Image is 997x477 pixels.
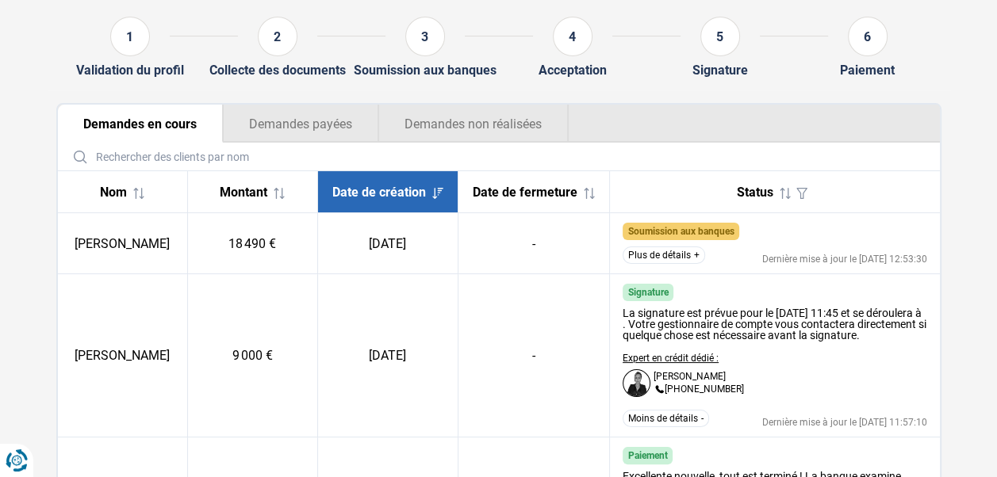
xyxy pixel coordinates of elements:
[110,17,150,56] div: 1
[654,372,726,381] p: [PERSON_NAME]
[223,105,378,143] button: Demandes payées
[848,17,888,56] div: 6
[539,63,607,78] div: Acceptation
[762,418,927,427] div: Dernière mise à jour le [DATE] 11:57:10
[623,246,705,264] button: Plus de détails
[654,384,744,395] p: [PHONE_NUMBER]
[187,213,317,274] td: 18 490 €
[317,213,458,274] td: [DATE]
[627,450,667,461] span: Paiement
[209,63,346,78] div: Collecte des documents
[762,254,927,264] div: Dernière mise à jour le [DATE] 12:53:30
[737,185,773,200] span: Status
[473,185,577,200] span: Date de fermeture
[354,63,497,78] div: Soumission aux banques
[317,274,458,437] td: [DATE]
[332,185,426,200] span: Date de création
[58,213,188,274] td: [PERSON_NAME]
[220,185,267,200] span: Montant
[58,274,188,437] td: [PERSON_NAME]
[627,226,734,237] span: Soumission aux banques
[187,274,317,437] td: 9 000 €
[700,17,740,56] div: 5
[58,105,223,143] button: Demandes en cours
[64,143,934,170] input: Rechercher des clients par nom
[623,307,927,341] div: La signature est prévue pour le [DATE] 11:45 et se déroulera à . Votre gestionnaire de compte vou...
[100,185,127,200] span: Nom
[378,105,569,143] button: Demandes non réalisées
[692,63,748,78] div: Signature
[553,17,592,56] div: 4
[405,17,445,56] div: 3
[258,17,297,56] div: 2
[623,369,650,397] img: Dafina Haziri
[458,274,609,437] td: -
[627,287,668,298] span: Signature
[654,384,665,395] img: +3228860076
[458,213,609,274] td: -
[76,63,184,78] div: Validation du profil
[623,410,709,427] button: Moins de détails
[840,63,895,78] div: Paiement
[623,353,744,363] p: Expert en crédit dédié :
